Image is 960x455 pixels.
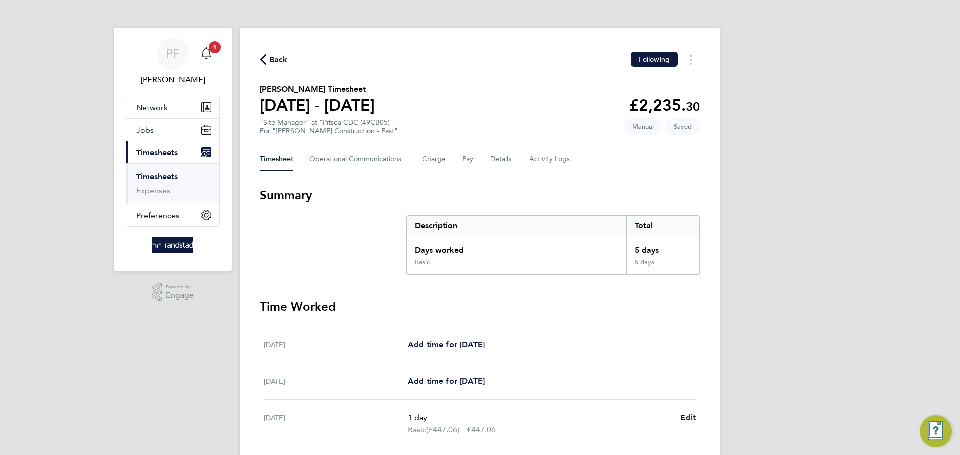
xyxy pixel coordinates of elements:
nav: Main navigation [114,28,232,271]
a: Powered byEngage [152,283,194,302]
button: Pay [462,147,474,171]
div: [DATE] [264,412,408,436]
span: PF [166,47,180,60]
a: Expenses [136,186,170,195]
h3: Time Worked [260,299,700,315]
span: Patrick Farrell [126,74,220,86]
span: This timesheet is Saved. [666,118,700,135]
span: £447.06 [467,425,496,434]
button: Following [631,52,678,67]
span: Back [269,54,288,66]
button: Back [260,53,288,66]
h1: [DATE] - [DATE] [260,95,375,115]
div: Summary [406,215,700,275]
span: Jobs [136,125,154,135]
button: Jobs [126,119,219,141]
div: 5 days [626,258,699,274]
a: Go to home page [126,237,220,253]
button: Timesheets Menu [682,52,700,67]
a: Add time for [DATE] [408,339,485,351]
div: Days worked [407,236,626,258]
p: 1 day [408,412,672,424]
button: Network [126,96,219,118]
h2: [PERSON_NAME] Timesheet [260,83,375,95]
span: Engage [166,291,194,300]
span: Timesheets [136,148,178,157]
span: Edit [680,413,696,422]
a: Timesheets [136,172,178,181]
span: (£447.06) = [426,425,467,434]
button: Timesheet [260,147,293,171]
img: randstad-logo-retina.png [152,237,194,253]
div: Basic [415,258,430,266]
div: [DATE] [264,339,408,351]
div: For "[PERSON_NAME] Construction - East" [260,127,398,135]
button: Activity Logs [529,147,571,171]
span: Add time for [DATE] [408,376,485,386]
button: Preferences [126,204,219,226]
a: PF[PERSON_NAME] [126,38,220,86]
span: 30 [686,99,700,114]
div: [DATE] [264,375,408,387]
div: Timesheets [126,163,219,204]
a: Edit [680,412,696,424]
button: Details [490,147,513,171]
app-decimal: £2,235. [629,96,700,115]
h3: Summary [260,187,700,203]
span: Powered by [166,283,194,291]
a: 1 [196,38,216,70]
span: Add time for [DATE] [408,340,485,349]
div: 5 days [626,236,699,258]
button: Engage Resource Center [920,415,952,447]
a: Add time for [DATE] [408,375,485,387]
button: Charge [422,147,446,171]
span: Network [136,103,168,112]
span: Preferences [136,211,179,220]
span: 1 [209,41,221,53]
div: "Site Manager" at "Pitsea CDC (49CB05)" [260,118,398,135]
button: Timesheets [126,141,219,163]
div: Total [626,216,699,236]
span: Following [639,55,670,64]
button: Operational Communications [309,147,406,171]
div: Description [407,216,626,236]
span: Basic [408,424,426,436]
span: This timesheet was manually created. [624,118,662,135]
